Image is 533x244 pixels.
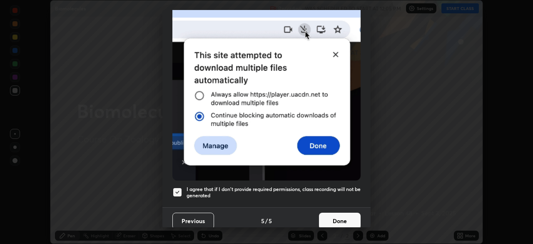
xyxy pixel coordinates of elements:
[187,186,361,199] h5: I agree that if I don't provide required permissions, class recording will not be generated
[265,216,268,225] h4: /
[261,216,264,225] h4: 5
[172,213,214,229] button: Previous
[269,216,272,225] h4: 5
[319,213,361,229] button: Done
